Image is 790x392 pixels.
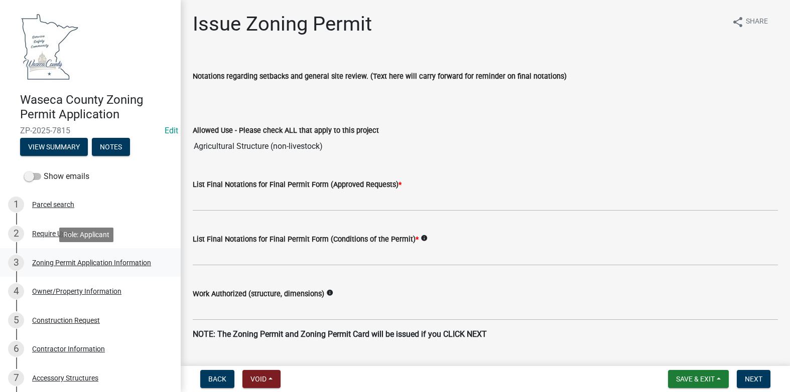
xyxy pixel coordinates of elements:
[8,341,24,357] div: 6
[193,329,487,339] strong: NOTE: The Zoning Permit and Zoning Permit Card will be issued if you CLICK NEXT
[8,255,24,271] div: 3
[32,374,98,381] div: Accessory Structures
[193,236,419,243] label: List Final Notations for Final Permit Form (Conditions of the Permit)
[165,126,178,135] wm-modal-confirm: Edit Application Number
[20,126,161,135] span: ZP-2025-7815
[250,375,267,383] span: Void
[193,181,402,188] label: List Final Notations for Final Permit Form (Approved Requests)
[193,291,324,298] label: Work Authorized (structure, dimensions)
[193,73,567,80] label: Notations regarding setbacks and general site review. (Text here will carry forward for reminder ...
[24,170,89,182] label: Show emails
[746,16,768,28] span: Share
[165,126,178,135] a: Edit
[242,370,281,388] button: Void
[20,138,88,156] button: View Summary
[32,201,74,208] div: Parcel search
[8,370,24,386] div: 7
[676,375,715,383] span: Save & Exit
[8,226,24,242] div: 2
[8,312,24,328] div: 5
[59,228,113,242] div: Role: Applicant
[32,259,151,266] div: Zoning Permit Application Information
[20,11,79,82] img: Waseca County, Minnesota
[193,12,372,36] h1: Issue Zoning Permit
[32,230,71,237] div: Require User
[326,289,333,296] i: info
[200,370,234,388] button: Back
[32,317,100,324] div: Construction Request
[32,288,121,295] div: Owner/Property Information
[92,138,130,156] button: Notes
[737,370,770,388] button: Next
[724,12,776,32] button: shareShare
[20,143,88,151] wm-modal-confirm: Summary
[208,375,226,383] span: Back
[20,93,173,122] h4: Waseca County Zoning Permit Application
[745,375,762,383] span: Next
[421,235,428,242] i: info
[732,16,744,28] i: share
[92,143,130,151] wm-modal-confirm: Notes
[193,127,379,134] label: Allowed Use - Please check ALL that apply to this project
[32,345,105,352] div: Contractor Information
[668,370,729,388] button: Save & Exit
[8,283,24,299] div: 4
[8,197,24,213] div: 1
